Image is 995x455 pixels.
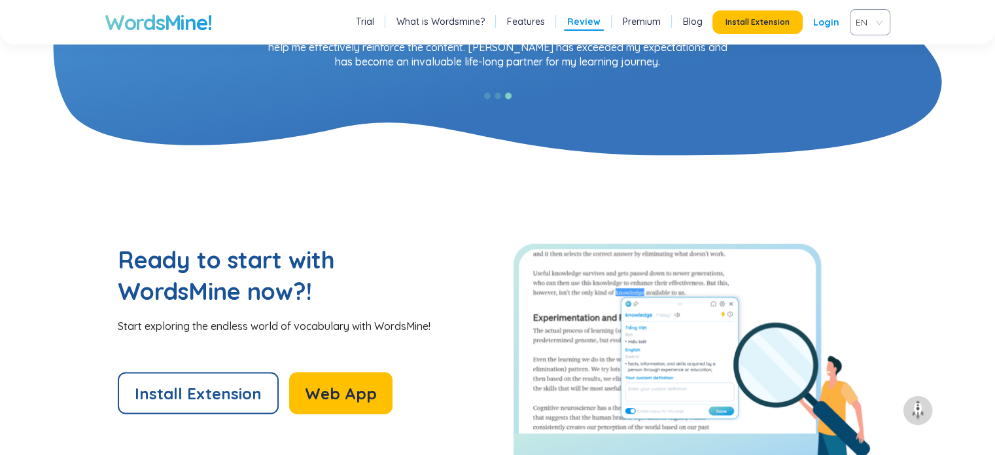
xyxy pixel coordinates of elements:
span: Install Extension [725,17,790,27]
button: Install Extension [118,373,279,414]
button: 1 [484,93,491,100]
button: Web App [289,373,393,414]
a: What is Wordsmine? [396,15,485,28]
span: Web App [305,383,377,404]
a: Trial [356,15,374,28]
img: to top [907,400,928,421]
div: Start exploring the endless world of vocabulary with WordsMine! [118,319,498,333]
a: WordsMine! [105,9,211,35]
span: Install Extension [135,383,262,404]
span: VIE [856,12,879,32]
a: Blog [683,15,703,28]
a: Features [507,15,545,28]
button: 3 [505,93,512,100]
button: 2 [495,93,501,100]
a: Login [813,10,839,34]
button: Install Extension [712,10,803,34]
a: Review [567,15,601,28]
a: Premium [623,15,661,28]
h2: Ready to start with WordsMine now?! [118,244,399,307]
